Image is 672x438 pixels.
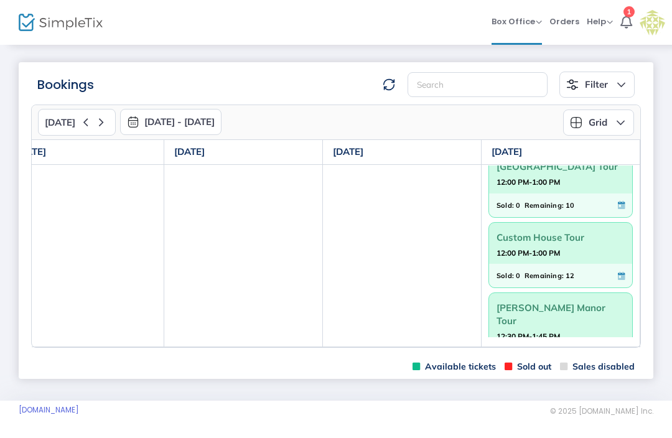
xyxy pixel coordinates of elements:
[497,198,514,212] span: Sold:
[566,198,574,212] span: 10
[505,361,551,373] span: Sold out
[497,328,560,344] strong: 12:30 PM-1:45 PM
[550,406,653,416] span: © 2025 [DOMAIN_NAME] Inc.
[413,361,496,373] span: Available tickets
[497,174,560,190] strong: 12:00 PM-1:00 PM
[587,16,613,27] span: Help
[549,6,579,37] span: Orders
[525,269,564,282] span: Remaining:
[383,78,395,91] img: refresh-data
[497,228,625,247] span: Custom House Tour
[37,75,94,94] m-panel-title: Bookings
[120,109,222,135] button: [DATE] - [DATE]
[164,140,323,165] th: [DATE]
[497,269,514,282] span: Sold:
[408,72,548,98] input: Search
[560,361,635,373] span: Sales disabled
[516,198,520,212] span: 0
[127,116,139,128] img: monthly
[525,198,564,212] span: Remaining:
[19,405,79,415] a: [DOMAIN_NAME]
[570,116,582,129] img: grid
[45,117,75,128] span: [DATE]
[482,140,640,165] th: [DATE]
[492,16,542,27] span: Box Office
[6,140,164,165] th: [DATE]
[563,109,634,136] button: Grid
[559,72,635,98] button: Filter
[516,269,520,282] span: 0
[497,298,625,330] span: [PERSON_NAME] Manor Tour
[497,245,560,261] strong: 12:00 PM-1:00 PM
[38,109,116,136] button: [DATE]
[623,6,635,17] div: 1
[566,269,574,282] span: 12
[566,78,579,91] img: filter
[323,140,482,165] th: [DATE]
